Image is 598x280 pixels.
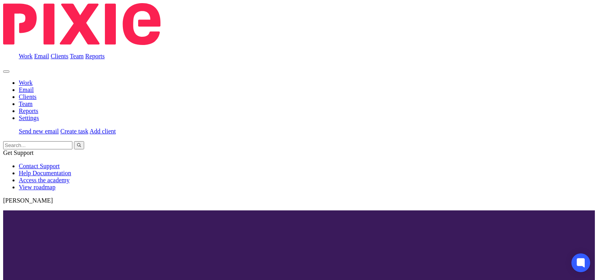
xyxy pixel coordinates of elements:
a: Contact Support [19,163,59,169]
a: Clients [50,53,68,59]
a: Access the academy [19,177,70,183]
a: Team [70,53,83,59]
a: Help Documentation [19,170,71,176]
a: Email [19,86,34,93]
a: Reports [19,108,38,114]
span: Get Support [3,149,34,156]
a: Clients [19,93,36,100]
a: Work [19,79,32,86]
button: Search [74,141,84,149]
a: Create task [60,128,88,135]
a: Email [34,53,49,59]
img: Pixie [3,3,160,45]
a: Work [19,53,32,59]
a: View roadmap [19,184,56,190]
a: Team [19,101,32,107]
p: [PERSON_NAME] [3,197,595,204]
a: Send new email [19,128,59,135]
a: Reports [85,53,105,59]
a: Settings [19,115,39,121]
input: Search [3,141,72,149]
a: Add client [90,128,116,135]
